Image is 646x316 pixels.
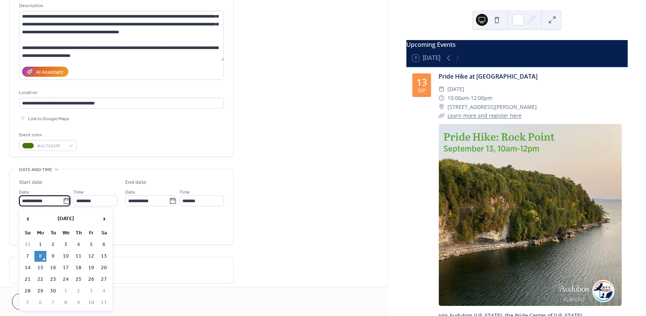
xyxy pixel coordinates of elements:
div: AI Assistant [36,69,63,76]
th: Mo [34,228,46,238]
span: › [98,211,110,226]
td: 7 [22,251,34,262]
img: img_f9kvlhOVic2I9tnGvMeo0.800px.jpg [439,124,622,306]
td: 16 [47,262,59,273]
td: 1 [34,239,46,250]
td: 27 [98,274,110,285]
td: 15 [34,262,46,273]
span: 12:00pm [471,94,492,103]
th: [DATE] [34,211,97,227]
span: Time [73,188,84,196]
td: 24 [60,274,72,285]
td: 6 [98,239,110,250]
span: Link to Google Maps [28,115,69,123]
th: Th [73,228,84,238]
td: 3 [60,239,72,250]
td: 10 [85,297,97,308]
td: 26 [85,274,97,285]
td: 2 [73,286,84,297]
td: 11 [98,297,110,308]
span: #417505FF [37,142,65,150]
td: 21 [22,274,34,285]
span: ‹ [22,211,33,226]
button: Cancel [12,293,58,310]
span: Date and time [19,166,52,174]
div: Start date [19,179,42,186]
span: Time [179,188,190,196]
td: 2 [47,239,59,250]
td: 28 [22,286,34,297]
td: 11 [73,251,84,262]
td: 25 [73,274,84,285]
div: Event color [19,131,75,139]
th: Tu [47,228,59,238]
td: 17 [60,262,72,273]
span: [STREET_ADDRESS][PERSON_NAME] [447,103,537,112]
div: 13 [416,78,427,87]
td: 8 [60,297,72,308]
span: - [469,94,471,103]
td: 30 [47,286,59,297]
span: 10:00am [447,94,469,103]
td: 4 [73,239,84,250]
div: Upcoming Events [406,40,628,49]
th: Fr [85,228,97,238]
td: 13 [98,251,110,262]
td: 20 [98,262,110,273]
td: 19 [85,262,97,273]
td: 9 [73,297,84,308]
td: 5 [22,297,34,308]
span: Date [125,188,135,196]
div: ​ [439,111,444,120]
td: 9 [47,251,59,262]
td: 10 [60,251,72,262]
td: 29 [34,286,46,297]
div: Location [19,89,222,97]
td: 4 [98,286,110,297]
td: 8 [34,251,46,262]
div: ​ [439,94,444,103]
td: 1 [60,286,72,297]
span: [DATE] [447,85,464,94]
div: ​ [439,103,444,112]
th: Su [22,228,34,238]
td: 12 [85,251,97,262]
td: 23 [47,274,59,285]
div: Description [19,2,222,10]
a: Pride Hike at [GEOGRAPHIC_DATA] [439,72,538,80]
a: Learn more and register here [447,112,522,119]
td: 31 [22,239,34,250]
td: 3 [85,286,97,297]
td: 6 [34,297,46,308]
td: 22 [34,274,46,285]
div: ​ [439,85,444,94]
td: 5 [85,239,97,250]
span: Date [19,188,29,196]
th: Sa [98,228,110,238]
div: Sep [418,88,426,93]
td: 18 [73,262,84,273]
th: We [60,228,72,238]
td: 7 [47,297,59,308]
td: 14 [22,262,34,273]
button: AI Assistant [22,67,68,77]
div: End date [125,179,146,186]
